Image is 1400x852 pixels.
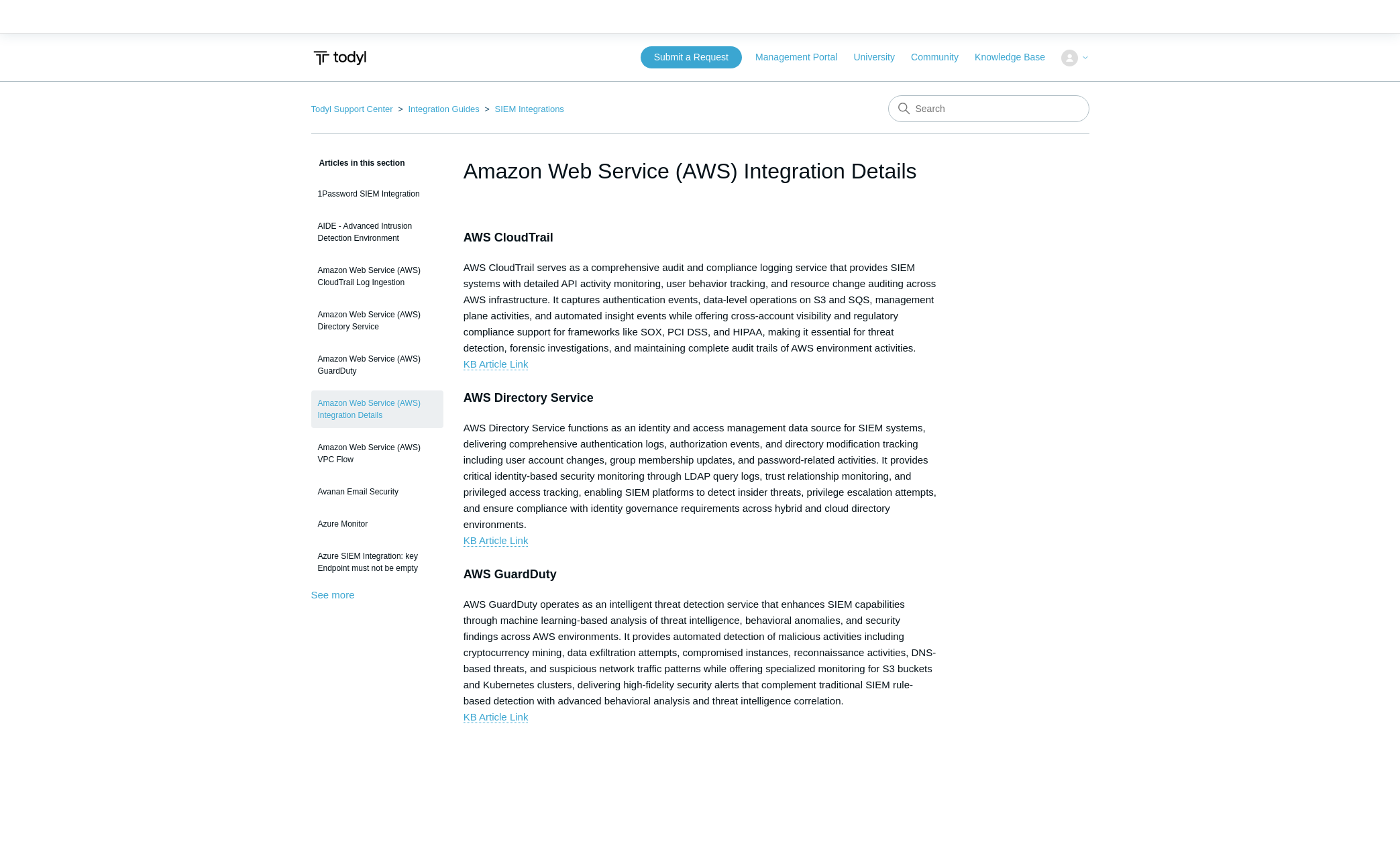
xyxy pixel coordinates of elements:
[311,181,443,207] a: 1Password SIEM Integration
[641,46,742,68] a: Submit a Request
[311,258,443,295] a: Amazon Web Service (AWS) CloudTrail Log Ingestion
[311,46,368,70] img: Todyl Support Center Help Center home page
[395,104,482,114] li: Integration Guides
[853,50,908,64] a: University
[464,358,529,370] a: KB Article Link
[311,589,355,600] a: See more
[311,543,443,581] a: Azure SIEM Integration: key Endpoint must not be empty
[311,104,393,114] a: Todyl Support Center
[311,346,443,384] a: Amazon Web Service (AWS) GuardDuty
[888,95,1089,122] input: Search
[464,535,529,547] a: KB Article Link
[311,104,396,114] li: Todyl Support Center
[495,104,564,114] a: SIEM Integrations
[464,565,937,584] h3: AWS GuardDuty
[975,50,1059,64] a: Knowledge Base
[482,104,564,114] li: SIEM Integrations
[311,511,443,537] a: Azure Monitor
[464,388,937,408] h3: AWS Directory Service
[311,435,443,472] a: Amazon Web Service (AWS) VPC Flow
[464,420,937,533] div: AWS Directory Service functions as an identity and access management data source for SIEM systems...
[911,50,972,64] a: Community
[311,390,443,428] a: Amazon Web Service (AWS) Integration Details
[311,213,443,251] a: AIDE - Advanced Intrusion Detection Environment
[311,302,443,339] a: Amazon Web Service (AWS) Directory Service
[464,260,937,356] div: AWS CloudTrail serves as a comprehensive audit and compliance logging service that provides SIEM ...
[464,228,937,248] h3: AWS CloudTrail
[464,596,937,709] div: AWS GuardDuty operates as an intelligent threat detection service that enhances SIEM capabilities...
[311,158,405,168] span: Articles in this section
[408,104,479,114] a: Integration Guides
[755,50,851,64] a: Management Portal
[464,155,937,187] h1: Amazon Web Service (AWS) Integration Details
[311,479,443,504] a: Avanan Email Security
[464,711,529,723] a: KB Article Link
